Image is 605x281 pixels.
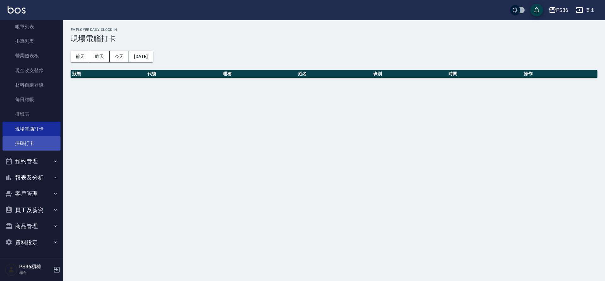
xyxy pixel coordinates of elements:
[3,169,60,186] button: 報表及分析
[3,136,60,151] a: 掃碼打卡
[3,202,60,218] button: 員工及薪資
[5,263,18,276] img: Person
[3,34,60,49] a: 掛單列表
[3,92,60,107] a: 每日結帳
[71,28,597,32] h2: Employee Daily Clock In
[221,70,297,78] th: 暱稱
[110,51,129,62] button: 今天
[3,107,60,121] a: 排班表
[522,70,597,78] th: 操作
[129,51,153,62] button: [DATE]
[546,4,571,17] button: PS36
[71,51,90,62] button: 前天
[71,34,597,43] h3: 現場電腦打卡
[3,63,60,78] a: 現金收支登錄
[8,6,26,14] img: Logo
[19,264,51,270] h5: PS36櫃檯
[447,70,522,78] th: 時間
[530,4,543,16] button: save
[71,70,146,78] th: 狀態
[3,49,60,63] a: 營業儀表板
[3,122,60,136] a: 現場電腦打卡
[3,218,60,234] button: 商品管理
[19,270,51,276] p: 櫃台
[3,153,60,169] button: 預約管理
[573,4,597,16] button: 登出
[146,70,221,78] th: 代號
[556,6,568,14] div: PS36
[297,70,372,78] th: 姓名
[90,51,110,62] button: 昨天
[3,186,60,202] button: 客戶管理
[3,234,60,251] button: 資料設定
[3,78,60,92] a: 材料自購登錄
[3,20,60,34] a: 帳單列表
[372,70,447,78] th: 班別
